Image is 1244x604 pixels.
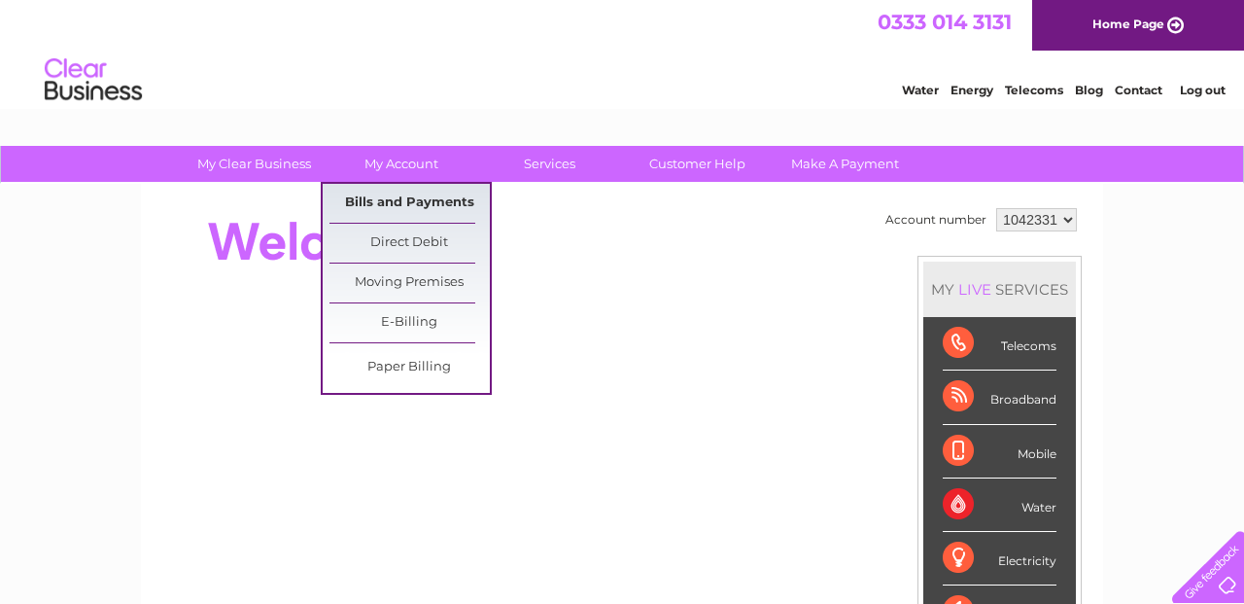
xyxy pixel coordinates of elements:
[329,264,490,302] a: Moving Premises
[923,262,1076,317] div: MY SERVICES
[1005,83,1063,97] a: Telecoms
[1115,83,1162,97] a: Contact
[954,280,995,299] div: LIVE
[878,10,1012,34] a: 0333 014 3131
[950,83,993,97] a: Energy
[943,317,1056,371] div: Telecoms
[329,224,490,263] a: Direct Debit
[943,479,1056,532] div: Water
[617,146,777,182] a: Customer Help
[164,11,1083,94] div: Clear Business is a trading name of Verastar Limited (registered in [GEOGRAPHIC_DATA] No. 3667643...
[469,146,630,182] a: Services
[174,146,334,182] a: My Clear Business
[943,425,1056,479] div: Mobile
[329,303,490,342] a: E-Billing
[943,371,1056,424] div: Broadband
[329,348,490,387] a: Paper Billing
[329,184,490,223] a: Bills and Payments
[765,146,925,182] a: Make A Payment
[902,83,939,97] a: Water
[44,51,143,110] img: logo.png
[322,146,482,182] a: My Account
[881,203,991,236] td: Account number
[943,532,1056,586] div: Electricity
[1180,83,1226,97] a: Log out
[1075,83,1103,97] a: Blog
